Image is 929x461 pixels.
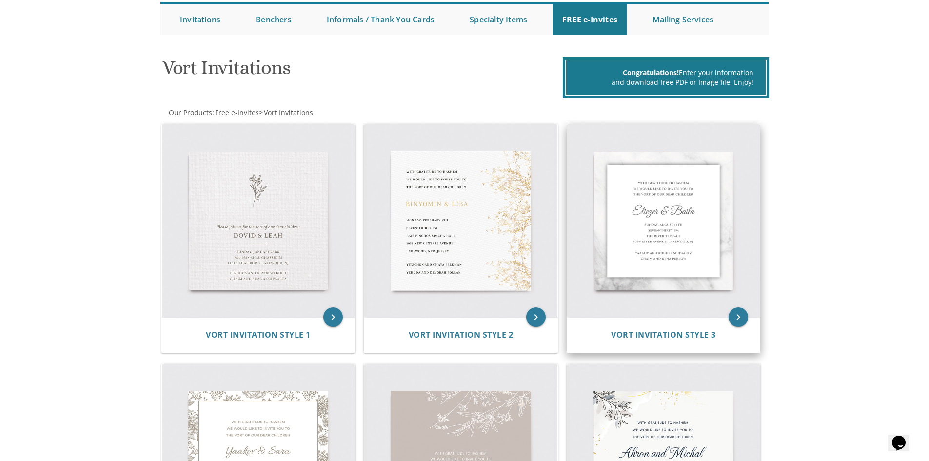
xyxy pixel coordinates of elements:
h1: Vort Invitations [162,57,560,86]
a: Vort Invitations [263,108,313,117]
span: Vort Invitation Style 1 [206,329,311,340]
a: Vort Invitation Style 3 [611,330,716,340]
div: Enter your information [578,68,753,78]
a: Vort Invitation Style 1 [206,330,311,340]
span: Free e-Invites [215,108,259,117]
a: Vort Invitation Style 2 [409,330,514,340]
span: > [259,108,313,117]
a: Our Products [168,108,212,117]
a: Benchers [246,4,301,35]
a: FREE e-Invites [553,4,627,35]
div: : [160,108,465,118]
img: Vort Invitation Style 2 [364,124,557,318]
img: Vort Invitation Style 1 [162,124,355,318]
a: Mailing Services [643,4,723,35]
a: keyboard_arrow_right [526,307,546,327]
a: keyboard_arrow_right [323,307,343,327]
img: Vort Invitation Style 3 [567,124,760,318]
a: Specialty Items [460,4,537,35]
iframe: chat widget [888,422,919,451]
span: Vort Invitations [264,108,313,117]
span: Vort Invitation Style 3 [611,329,716,340]
a: Informals / Thank You Cards [317,4,444,35]
span: Vort Invitation Style 2 [409,329,514,340]
a: keyboard_arrow_right [729,307,748,327]
a: Invitations [170,4,230,35]
div: and download free PDF or Image file. Enjoy! [578,78,753,87]
a: Free e-Invites [214,108,259,117]
span: Congratulations! [623,68,679,77]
